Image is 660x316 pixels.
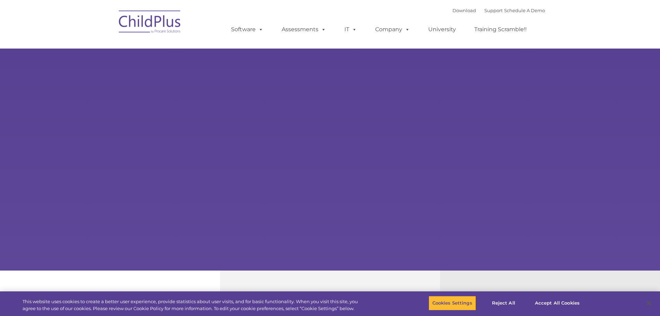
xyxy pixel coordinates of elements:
button: Accept All Cookies [531,296,583,310]
a: University [421,23,463,36]
a: IT [337,23,364,36]
font: | [452,8,545,13]
a: Company [368,23,417,36]
a: Schedule A Demo [504,8,545,13]
a: Training Scramble!! [467,23,534,36]
button: Reject All [482,296,525,310]
a: Support [484,8,503,13]
a: Software [224,23,270,36]
button: Cookies Settings [429,296,476,310]
a: Assessments [275,23,333,36]
div: This website uses cookies to create a better user experience, provide statistics about user visit... [23,298,363,312]
button: Close [641,296,657,311]
a: Download [452,8,476,13]
img: ChildPlus by Procare Solutions [115,6,185,40]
